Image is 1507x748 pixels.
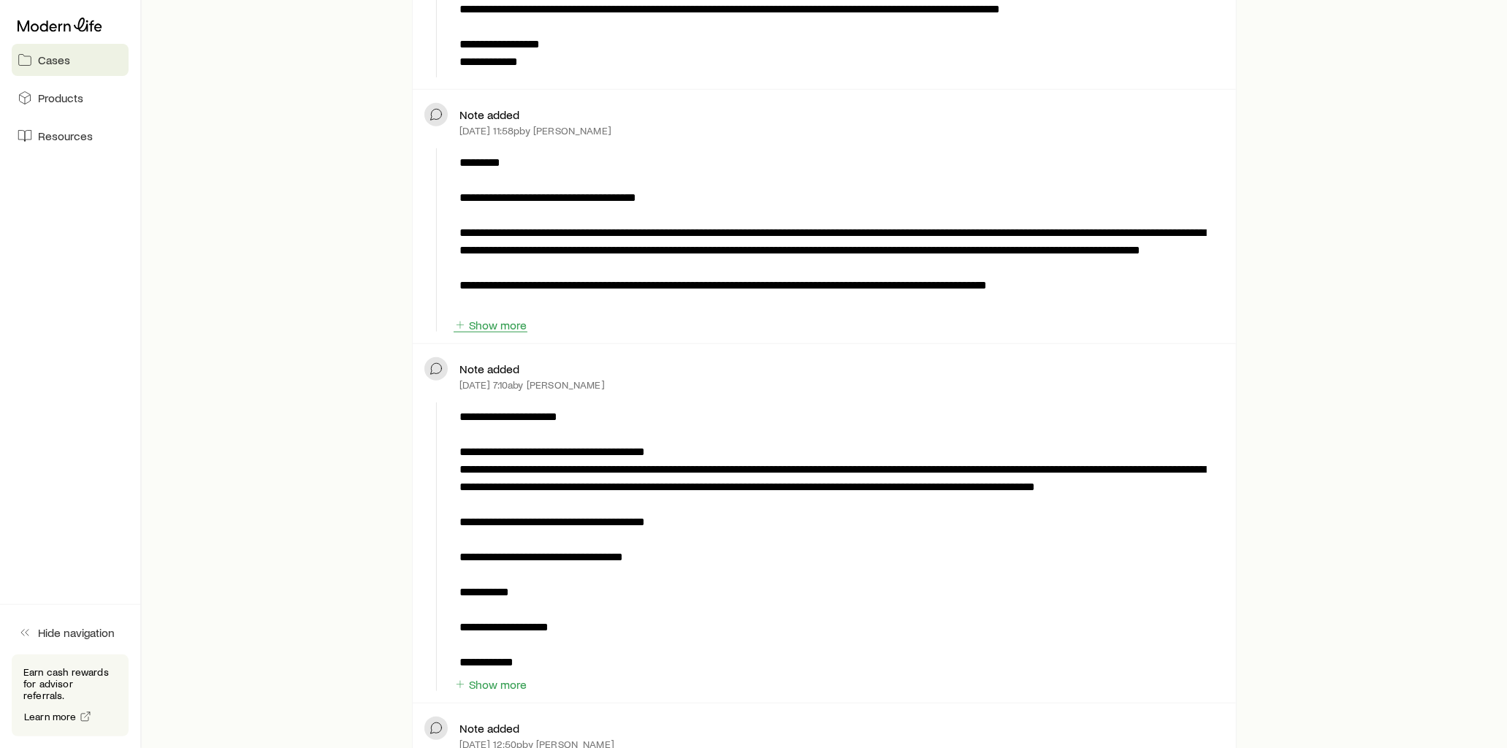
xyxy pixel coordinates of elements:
p: Note added [459,721,519,736]
span: Cases [38,53,70,67]
button: Show more [454,678,527,692]
a: Products [12,82,129,114]
p: [DATE] 11:58p by [PERSON_NAME] [459,125,611,137]
p: Note added [459,362,519,376]
p: [DATE] 7:10a by [PERSON_NAME] [459,379,604,391]
a: Cases [12,44,129,76]
p: Earn cash rewards for advisor referrals. [23,666,117,701]
span: Products [38,91,83,105]
a: Resources [12,120,129,152]
span: Hide navigation [38,625,115,640]
p: Note added [459,107,519,122]
button: Show more [454,318,527,332]
span: Learn more [24,711,77,722]
button: Hide navigation [12,617,129,649]
span: Resources [38,129,93,143]
div: Earn cash rewards for advisor referrals.Learn more [12,654,129,736]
